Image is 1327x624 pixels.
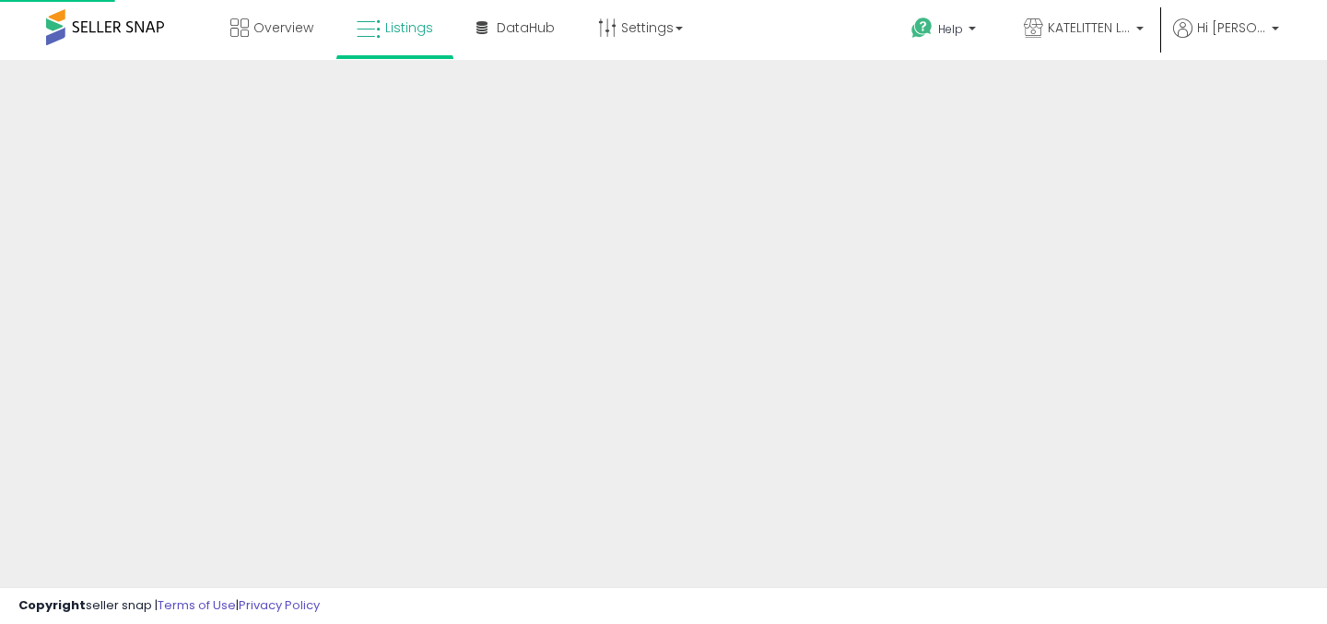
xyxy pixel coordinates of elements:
div: seller snap | | [18,597,320,615]
strong: Copyright [18,596,86,614]
a: Hi [PERSON_NAME] [1173,18,1279,60]
span: Hi [PERSON_NAME] [1197,18,1266,37]
span: Help [938,21,963,37]
span: Listings [385,18,433,37]
span: Overview [253,18,313,37]
span: DataHub [497,18,555,37]
a: Privacy Policy [239,596,320,614]
a: Terms of Use [158,596,236,614]
i: Get Help [910,17,934,40]
a: Help [897,3,994,60]
span: KATELITTEN LLC [1048,18,1131,37]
